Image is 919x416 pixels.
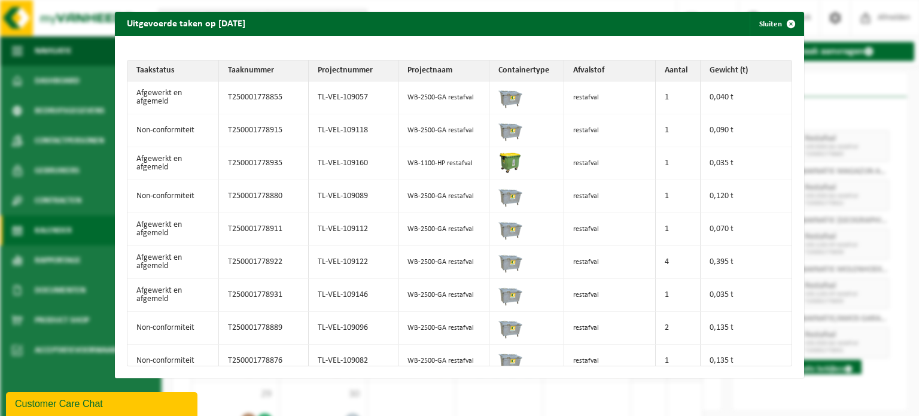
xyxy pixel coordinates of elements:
td: TL-VEL-109146 [309,279,398,312]
img: WB-2500-GAL-GY-01 [498,249,522,273]
td: 0,070 t [701,213,792,246]
img: WB-2500-GAL-GY-01 [498,348,522,372]
td: WB-2500-GA restafval [398,213,490,246]
td: TL-VEL-109096 [309,312,398,345]
td: restafval [564,213,656,246]
img: WB-2500-GAL-GY-01 [498,84,522,108]
img: WB-2500-GAL-GY-01 [498,216,522,240]
td: Non-conformiteit [127,312,219,345]
td: restafval [564,246,656,279]
td: restafval [564,279,656,312]
td: restafval [564,114,656,147]
td: WB-2500-GA restafval [398,81,490,114]
td: TL-VEL-109057 [309,81,398,114]
td: T250001778889 [219,312,309,345]
td: 0,120 t [701,180,792,213]
td: Afgewerkt en afgemeld [127,213,219,246]
th: Projectnummer [309,60,398,81]
td: Afgewerkt en afgemeld [127,147,219,180]
td: 2 [656,312,701,345]
td: WB-2500-GA restafval [398,345,490,378]
td: restafval [564,345,656,378]
td: TL-VEL-109112 [309,213,398,246]
td: 0,395 t [701,246,792,279]
td: TL-VEL-109089 [309,180,398,213]
img: WB-2500-GAL-GY-01 [498,315,522,339]
td: 0,090 t [701,114,792,147]
th: Containertype [489,60,564,81]
td: WB-2500-GA restafval [398,279,490,312]
td: T250001778915 [219,114,309,147]
img: WB-2500-GAL-GY-01 [498,282,522,306]
td: 0,040 t [701,81,792,114]
td: 1 [656,114,701,147]
img: WB-2500-GAL-GY-01 [498,117,522,141]
td: WB-2500-GA restafval [398,180,490,213]
td: 0,035 t [701,147,792,180]
td: Non-conformiteit [127,345,219,378]
th: Gewicht (t) [701,60,792,81]
td: 0,035 t [701,279,792,312]
td: WB-2500-GA restafval [398,312,490,345]
td: 1 [656,180,701,213]
td: TL-VEL-109082 [309,345,398,378]
td: 0,135 t [701,345,792,378]
h2: Uitgevoerde taken op [DATE] [115,12,257,35]
td: T250001778935 [219,147,309,180]
iframe: chat widget [6,390,200,416]
td: T250001778876 [219,345,309,378]
th: Aantal [656,60,701,81]
td: 1 [656,147,701,180]
td: WB-1100-HP restafval [398,147,490,180]
td: Non-conformiteit [127,180,219,213]
td: T250001778931 [219,279,309,312]
td: Afgewerkt en afgemeld [127,246,219,279]
img: WB-1100-HPE-GN-50 [498,150,522,174]
td: WB-2500-GA restafval [398,114,490,147]
th: Afvalstof [564,60,656,81]
td: 1 [656,345,701,378]
td: T250001778922 [219,246,309,279]
td: Non-conformiteit [127,114,219,147]
th: Taakstatus [127,60,219,81]
td: WB-2500-GA restafval [398,246,490,279]
td: Afgewerkt en afgemeld [127,279,219,312]
button: Sluiten [750,12,803,36]
td: Afgewerkt en afgemeld [127,81,219,114]
td: T250001778855 [219,81,309,114]
td: 1 [656,81,701,114]
th: Projectnaam [398,60,490,81]
td: 1 [656,279,701,312]
td: 0,135 t [701,312,792,345]
td: TL-VEL-109160 [309,147,398,180]
td: restafval [564,312,656,345]
td: restafval [564,81,656,114]
td: restafval [564,147,656,180]
td: TL-VEL-109122 [309,246,398,279]
td: T250001778911 [219,213,309,246]
td: 1 [656,213,701,246]
img: WB-2500-GAL-GY-01 [498,183,522,207]
td: restafval [564,180,656,213]
td: T250001778880 [219,180,309,213]
th: Taaknummer [219,60,309,81]
td: TL-VEL-109118 [309,114,398,147]
td: 4 [656,246,701,279]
